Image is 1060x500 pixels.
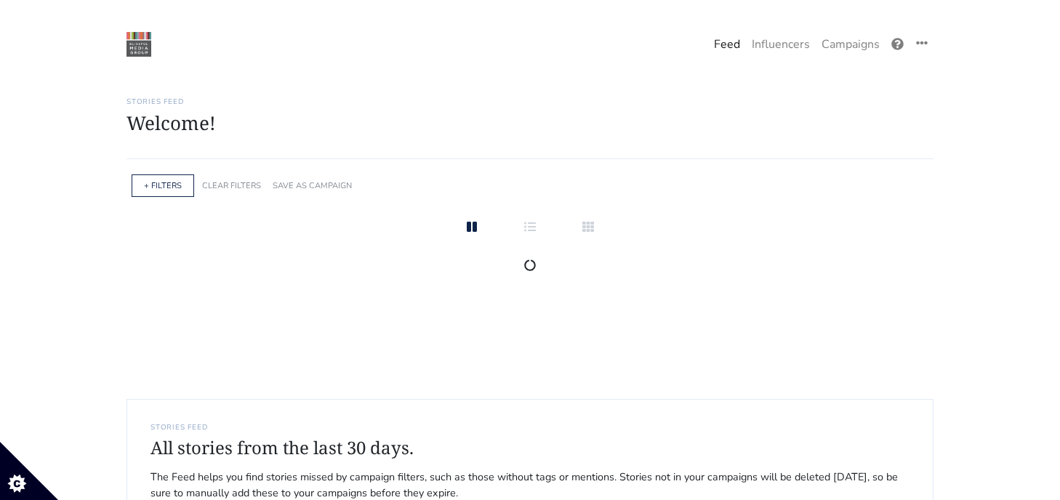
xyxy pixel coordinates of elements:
[150,423,910,432] h6: STORIES FEED
[127,97,933,106] h6: Stories Feed
[746,30,816,59] a: Influencers
[127,112,933,134] h1: Welcome!
[150,437,910,459] h4: All stories from the last 30 days.
[144,180,182,191] a: + FILTERS
[202,180,261,191] a: CLEAR FILTERS
[273,180,352,191] a: SAVE AS CAMPAIGN
[127,32,151,57] img: 22:22:48_1550874168
[816,30,886,59] a: Campaigns
[708,30,746,59] a: Feed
